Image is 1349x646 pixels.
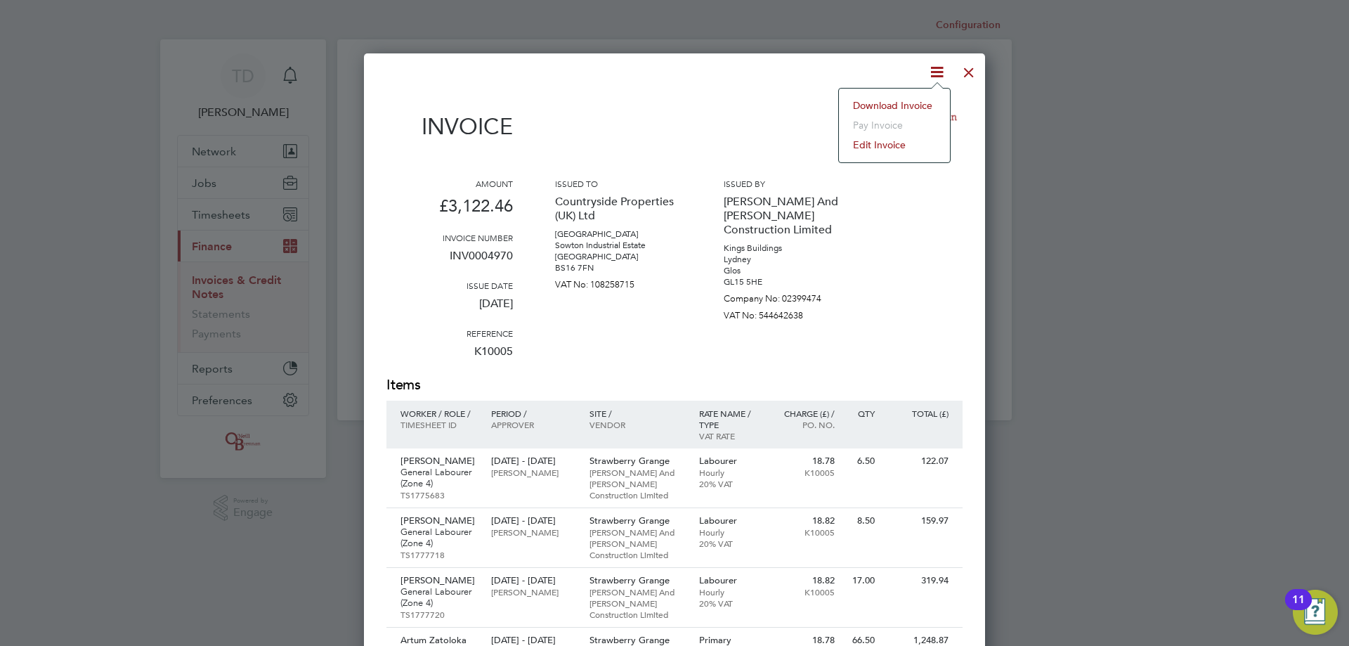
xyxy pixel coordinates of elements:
[589,586,685,620] p: [PERSON_NAME] And [PERSON_NAME] Construction Limited
[724,254,850,265] p: Lydney
[491,515,575,527] p: [DATE] - [DATE]
[724,189,850,243] p: [PERSON_NAME] And [PERSON_NAME] Construction Limited
[849,515,875,527] p: 8.50
[699,467,760,478] p: Hourly
[491,527,575,538] p: [PERSON_NAME]
[589,408,685,419] p: Site /
[724,178,850,189] h3: Issued by
[889,456,949,467] p: 122.07
[491,456,575,467] p: [DATE] - [DATE]
[589,635,685,646] p: Strawberry Grange
[386,243,513,280] p: INV0004970
[386,113,513,140] h1: Invoice
[555,262,682,273] p: BS16 7FN
[699,586,760,597] p: Hourly
[774,467,835,478] p: K10005
[589,456,685,467] p: Strawberry Grange
[400,575,477,586] p: [PERSON_NAME]
[400,408,477,419] p: Worker / Role /
[699,478,760,489] p: 20% VAT
[386,189,513,232] p: £3,122.46
[699,408,760,430] p: Rate name / type
[699,515,760,527] p: Labourer
[699,456,760,467] p: Labourer
[491,586,575,597] p: [PERSON_NAME]
[400,489,477,500] p: TS1775683
[849,635,875,646] p: 66.50
[589,467,685,500] p: [PERSON_NAME] And [PERSON_NAME] Construction Limited
[386,291,513,328] p: [DATE]
[400,515,477,527] p: [PERSON_NAME]
[724,288,850,304] p: Company No: 02399474
[774,527,835,538] p: K10005
[555,251,682,262] p: [GEOGRAPHIC_DATA]
[849,408,875,419] p: QTY
[386,178,513,189] h3: Amount
[724,243,850,254] p: Kings Buildings
[386,280,513,291] h3: Issue date
[400,527,477,549] p: General Labourer (Zone 4)
[400,419,477,430] p: Timesheet ID
[774,635,835,646] p: 18.78
[849,456,875,467] p: 6.50
[1292,600,1305,618] div: 11
[400,586,477,609] p: General Labourer (Zone 4)
[724,265,850,276] p: Glos
[400,635,477,646] p: Artum Zatoloka
[491,467,575,478] p: [PERSON_NAME]
[589,515,685,527] p: Strawberry Grange
[555,178,682,189] h3: Issued to
[774,515,835,527] p: 18.82
[699,527,760,538] p: Hourly
[491,635,575,646] p: [DATE] - [DATE]
[400,609,477,620] p: TS1777720
[589,419,685,430] p: Vendor
[889,515,949,527] p: 159.97
[555,273,682,290] p: VAT No: 108258715
[774,419,835,430] p: Po. No.
[400,456,477,467] p: [PERSON_NAME]
[699,430,760,441] p: VAT rate
[386,375,963,395] h2: Items
[491,408,575,419] p: Period /
[699,597,760,609] p: 20% VAT
[400,467,477,489] p: General Labourer (Zone 4)
[699,538,760,549] p: 20% VAT
[774,456,835,467] p: 18.78
[774,408,835,419] p: Charge (£) /
[491,575,575,586] p: [DATE] - [DATE]
[491,419,575,430] p: Approver
[889,635,949,646] p: 1,248.87
[400,549,477,560] p: TS1777718
[699,635,760,646] p: Primary
[589,575,685,586] p: Strawberry Grange
[555,228,682,240] p: [GEOGRAPHIC_DATA]
[386,328,513,339] h3: Reference
[555,189,682,228] p: Countryside Properties (UK) Ltd
[724,276,850,288] p: GL15 5HE
[386,339,513,375] p: K10005
[555,240,682,251] p: Sowton Industrial Estate
[699,575,760,586] p: Labourer
[589,527,685,560] p: [PERSON_NAME] And [PERSON_NAME] Construction Limited
[774,575,835,586] p: 18.82
[849,575,875,586] p: 17.00
[889,575,949,586] p: 319.94
[889,408,949,419] p: Total (£)
[774,586,835,597] p: K10005
[1293,590,1338,635] button: Open Resource Center, 11 new notifications
[846,115,943,135] li: Pay invoice
[386,232,513,243] h3: Invoice number
[724,304,850,321] p: VAT No: 544642638
[846,135,943,155] li: Edit invoice
[846,96,943,115] li: Download Invoice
